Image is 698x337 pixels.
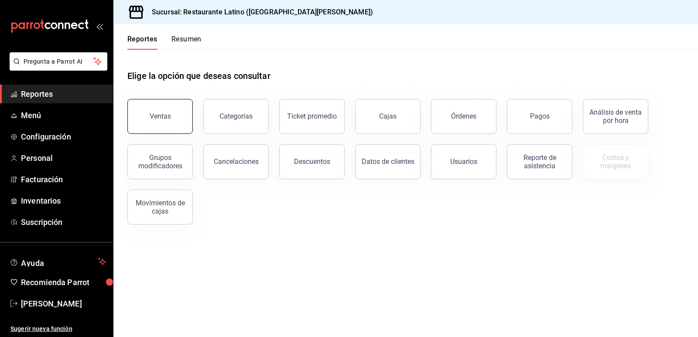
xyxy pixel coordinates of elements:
[133,153,187,170] div: Grupos modificadores
[96,23,103,30] button: open_drawer_menu
[6,63,107,72] a: Pregunta a Parrot AI
[589,153,643,170] div: Costos y márgenes
[21,195,106,207] span: Inventarios
[431,144,496,179] button: Usuarios
[431,99,496,134] button: Órdenes
[127,35,202,50] div: navigation tabs
[379,111,397,122] div: Cajas
[362,157,414,166] div: Datos de clientes
[355,144,421,179] button: Datos de clientes
[583,144,648,179] button: Contrata inventarios para ver este reporte
[21,256,95,267] span: Ayuda
[21,131,106,143] span: Configuración
[145,7,373,17] h3: Sucursal: Restaurante Latino ([GEOGRAPHIC_DATA][PERSON_NAME])
[287,112,337,120] div: Ticket promedio
[127,99,193,134] button: Ventas
[21,109,106,121] span: Menú
[171,35,202,50] button: Resumen
[214,157,259,166] div: Cancelaciones
[513,153,567,170] div: Reporte de asistencia
[450,157,477,166] div: Usuarios
[21,298,106,310] span: [PERSON_NAME]
[583,99,648,134] button: Análisis de venta por hora
[279,99,345,134] button: Ticket promedio
[355,99,421,134] a: Cajas
[127,35,157,50] button: Reportes
[21,174,106,185] span: Facturación
[150,112,171,120] div: Ventas
[21,88,106,100] span: Reportes
[10,52,107,71] button: Pregunta a Parrot AI
[589,108,643,125] div: Análisis de venta por hora
[294,157,330,166] div: Descuentos
[127,190,193,225] button: Movimientos de cajas
[219,112,253,120] div: Categorías
[127,69,270,82] h1: Elige la opción que deseas consultar
[10,324,106,334] span: Sugerir nueva función
[21,276,106,288] span: Recomienda Parrot
[507,99,572,134] button: Pagos
[21,216,106,228] span: Suscripción
[21,152,106,164] span: Personal
[133,199,187,215] div: Movimientos de cajas
[127,144,193,179] button: Grupos modificadores
[451,112,476,120] div: Órdenes
[530,112,550,120] div: Pagos
[203,144,269,179] button: Cancelaciones
[203,99,269,134] button: Categorías
[279,144,345,179] button: Descuentos
[507,144,572,179] button: Reporte de asistencia
[24,57,94,66] span: Pregunta a Parrot AI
